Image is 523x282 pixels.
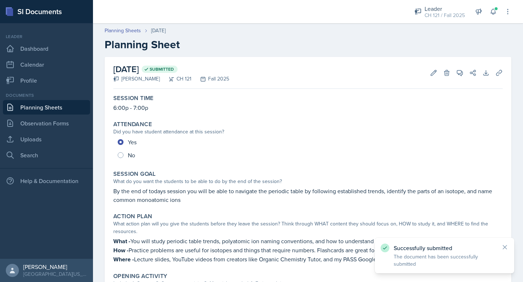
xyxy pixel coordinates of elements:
label: Session Goal [113,170,156,178]
h2: Planning Sheet [105,38,511,51]
p: You will study periodic table trends, polyatomic ion naming conventions, and how to understand is... [113,237,503,246]
div: What action plan will you give the students before they leave the session? Think through WHAT con... [113,220,503,235]
div: CH 121 [160,75,191,83]
label: Opening Activity [113,273,167,280]
div: [PERSON_NAME] [113,75,160,83]
div: [PERSON_NAME] [23,263,87,270]
div: Did you have student attendance at this session? [113,128,503,136]
div: Fall 2025 [191,75,229,83]
a: Dashboard [3,41,90,56]
p: Successfully submitted [394,244,495,252]
div: Help & Documentation [3,174,90,188]
label: Session Time [113,95,154,102]
div: Leader [425,4,465,13]
label: Attendance [113,121,152,128]
a: Planning Sheets [105,27,141,34]
p: The document has been successfully submitted [394,253,495,268]
h2: [DATE] [113,63,229,76]
strong: How - [113,246,129,254]
p: Lecture slides, YouTube videos from creators like Organic Chemistry Tutor, and my PASS Google Dri... [113,255,503,264]
a: Search [3,148,90,162]
a: Planning Sheets [3,100,90,115]
label: Action Plan [113,213,152,220]
strong: Where - [113,255,134,264]
div: Leader [3,33,90,40]
p: 6:00p - 7:00p [113,103,503,112]
strong: What - [113,237,130,245]
div: Documents [3,92,90,99]
span: Submitted [150,66,174,72]
a: Profile [3,73,90,88]
div: [GEOGRAPHIC_DATA][US_STATE] in [GEOGRAPHIC_DATA] [23,270,87,278]
a: Uploads [3,132,90,146]
p: By the end of todays session you will be able to navigate the periodic table by following establi... [113,187,503,204]
div: CH 121 / Fall 2025 [425,12,465,19]
p: Practice problems are useful for isotopes and things that require numbers. Flashcards are great f... [113,246,503,255]
div: [DATE] [151,27,166,34]
a: Calendar [3,57,90,72]
div: What do you want the students to be able to do by the end of the session? [113,178,503,185]
a: Observation Forms [3,116,90,130]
